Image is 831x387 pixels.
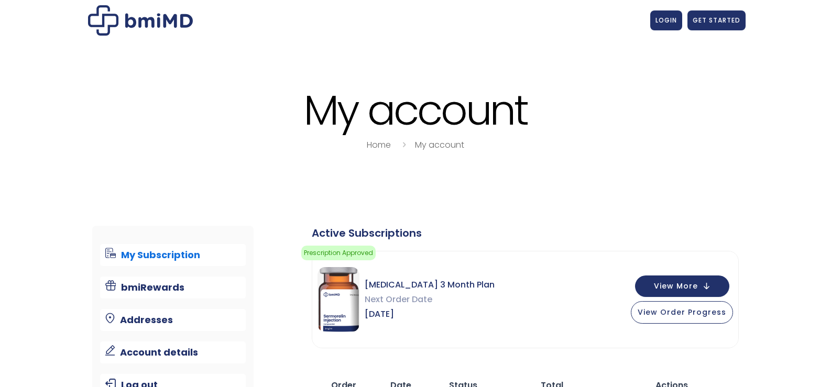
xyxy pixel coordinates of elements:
[100,341,246,363] a: Account details
[631,301,733,324] button: View Order Progress
[100,277,246,298] a: bmiRewards
[654,283,698,290] span: View More
[415,139,464,151] a: My account
[100,244,246,266] a: My Subscription
[100,309,246,331] a: Addresses
[687,10,746,30] a: GET STARTED
[367,139,391,151] a: Home
[650,10,682,30] a: LOGIN
[635,275,729,297] button: View More
[693,16,740,25] span: GET STARTED
[365,292,495,307] span: Next Order Date
[301,246,376,260] span: Prescription Approved
[398,139,410,151] i: breadcrumbs separator
[318,267,359,332] img: Sermorelin 3 Month Plan
[365,278,495,292] span: [MEDICAL_DATA] 3 Month Plan
[655,16,677,25] span: LOGIN
[638,307,726,317] span: View Order Progress
[88,5,193,36] img: My account
[312,226,739,240] div: Active Subscriptions
[365,307,495,322] span: [DATE]
[85,88,746,132] h1: My account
